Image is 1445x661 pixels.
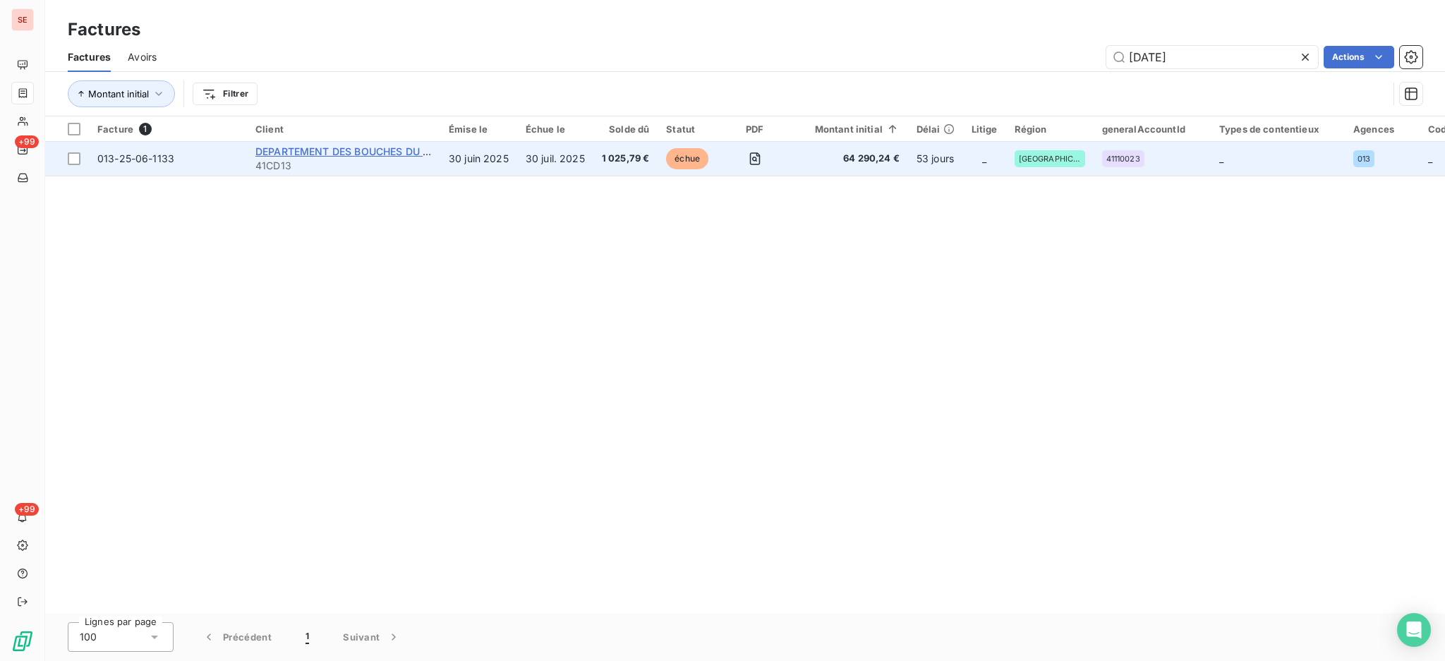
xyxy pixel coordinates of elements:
[526,123,585,135] div: Échue le
[128,50,157,64] span: Avoirs
[139,123,152,135] span: 1
[602,152,650,166] span: 1 025,79 €
[1102,123,1202,135] div: generalAccountId
[729,123,780,135] div: PDF
[326,622,418,652] button: Suivant
[193,83,258,105] button: Filtrer
[517,142,593,176] td: 30 juil. 2025
[1428,152,1432,164] span: _
[97,152,174,164] span: 013-25-06-1133
[1353,123,1411,135] div: Agences
[11,138,33,161] a: +99
[15,503,39,516] span: +99
[1397,613,1431,647] div: Open Intercom Messenger
[917,123,955,135] div: Délai
[11,630,34,653] img: Logo LeanPay
[440,142,517,176] td: 30 juin 2025
[68,50,111,64] span: Factures
[1106,46,1318,68] input: Rechercher
[908,142,963,176] td: 53 jours
[185,622,289,652] button: Précédent
[602,123,650,135] div: Solde dû
[798,123,900,135] div: Montant initial
[97,123,133,135] span: Facture
[255,159,432,173] span: 41CD13
[306,630,309,644] span: 1
[80,630,97,644] span: 100
[88,88,149,99] span: Montant initial
[255,123,432,135] div: Client
[1358,154,1370,163] span: 013
[1324,46,1394,68] button: Actions
[11,8,34,31] div: SE
[1106,154,1140,163] span: 41110023
[798,152,900,166] span: 64 290,24 €
[15,135,39,148] span: +99
[1019,154,1081,163] span: [GEOGRAPHIC_DATA]
[1015,123,1085,135] div: Région
[1219,152,1223,164] span: _
[972,123,998,135] div: Litige
[255,145,458,157] span: DEPARTEMENT DES BOUCHES DU RHONE
[68,80,175,107] button: Montant initial
[982,152,986,164] span: _
[1219,123,1336,135] div: Types de contentieux
[449,123,509,135] div: Émise le
[666,148,708,169] span: échue
[666,123,712,135] div: Statut
[68,17,140,42] h3: Factures
[289,622,326,652] button: 1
